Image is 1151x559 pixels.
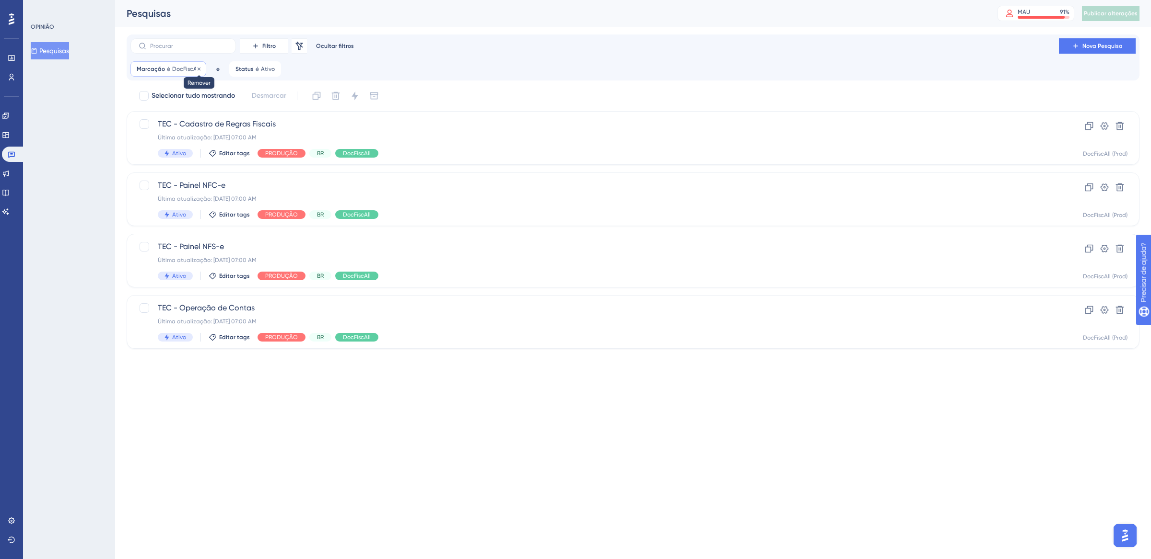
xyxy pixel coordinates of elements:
[209,149,250,157] button: Editar tags
[316,43,354,49] font: Ocultar filtros
[150,43,228,49] input: Procurar
[158,318,257,325] font: Última atualização: [DATE] 07:00 AM
[265,211,298,218] font: PRODUÇÃO
[317,150,324,157] font: BR
[247,87,291,104] button: Desmarcar
[262,43,276,49] font: Filtro
[158,119,276,128] font: TEC - Cadastro de Regras Fiscais
[343,273,371,279] font: DocFiscAll
[172,273,186,279] font: Ativo
[219,150,250,157] font: Editar tags
[265,334,298,341] font: PRODUÇÃO
[158,134,257,141] font: Última atualização: [DATE] 07:00 AM
[216,66,220,72] font: e
[219,334,250,341] font: Editar tags
[343,150,371,157] font: DocFiscAll
[1082,6,1139,21] button: Publicar alterações
[240,38,288,54] button: Filtro
[265,273,298,279] font: PRODUÇÃO
[1083,273,1128,280] font: DocFiscAll (Prod)
[209,272,250,280] button: Editar tags
[1083,212,1128,218] font: DocFiscAll (Prod)
[172,66,200,72] font: DocFiscAll
[1018,9,1030,15] font: MAU
[1083,150,1128,157] font: DocFiscAll (Prod)
[343,211,371,218] font: DocFiscAll
[31,23,54,30] font: OPINIÃO
[317,211,324,218] font: BR
[1084,10,1138,17] font: Publicar alterações
[1082,43,1123,49] font: Nova Pesquisa
[235,66,254,72] font: Status
[158,303,255,312] font: TEC - Operação de Contas
[39,47,69,55] font: Pesquisas
[152,91,235,100] font: Selecionar tudo mostrando
[256,66,259,72] font: é
[209,333,250,341] button: Editar tags
[158,257,257,263] font: Última atualização: [DATE] 07:00 AM
[127,8,171,19] font: Pesquisas
[158,195,257,202] font: Última atualização: [DATE] 07:00 AM
[1060,9,1065,15] font: 91
[210,61,225,77] button: e
[1111,521,1139,550] iframe: Iniciador do Assistente de IA do UserGuiding
[317,273,324,279] font: BR
[172,334,186,341] font: Ativo
[343,334,371,341] font: DocFiscAll
[317,334,324,341] font: BR
[172,211,186,218] font: Ativo
[219,273,250,279] font: Editar tags
[1059,38,1136,54] button: Nova Pesquisa
[1065,9,1069,15] font: %
[137,66,165,72] font: Marcação
[167,66,170,72] font: é
[31,42,69,59] button: Pesquisas
[158,242,224,251] font: TEC - Painel NFS-e
[23,4,82,11] font: Precisar de ajuda?
[252,91,286,100] font: Desmarcar
[158,181,225,190] font: TEC - Painel NFC-e
[311,38,359,54] button: Ocultar filtros
[265,150,298,157] font: PRODUÇÃO
[1083,334,1128,341] font: DocFiscAll (Prod)
[209,211,250,218] button: Editar tags
[219,211,250,218] font: Editar tags
[172,150,186,157] font: Ativo
[261,66,275,72] font: Ativo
